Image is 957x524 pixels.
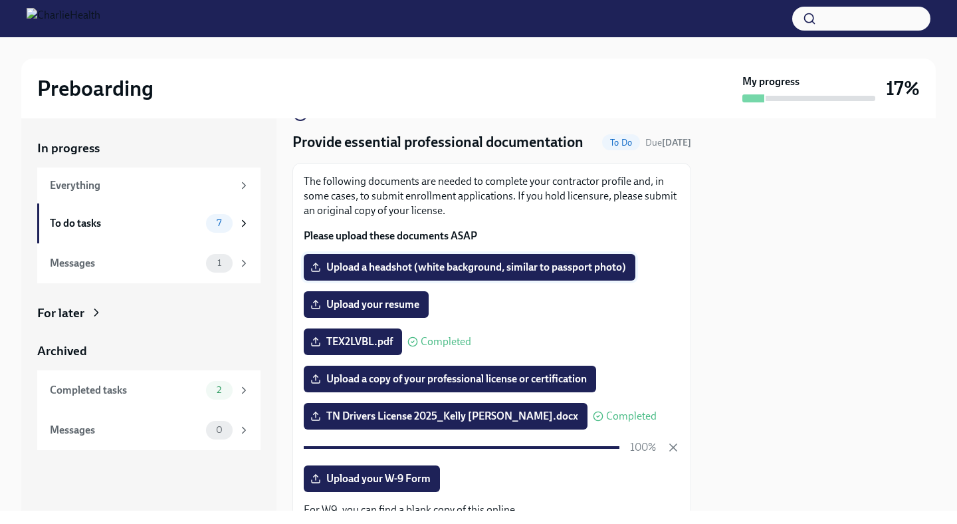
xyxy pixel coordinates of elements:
span: Upload a headshot (white background, similar to passport photo) [313,261,626,274]
span: TN Drivers License 2025_Kelly [PERSON_NAME].docx [313,410,578,423]
div: Everything [50,178,233,193]
label: Upload a copy of your professional license or certification [304,366,596,392]
a: Completed tasks2 [37,370,261,410]
div: Messages [50,423,201,438]
button: Cancel [667,441,680,454]
a: In progress [37,140,261,157]
img: CharlieHealth [27,8,100,29]
p: The following documents are needed to complete your contractor profile and, in some cases, to sub... [304,174,680,218]
a: Messages1 [37,243,261,283]
span: Upload your resume [313,298,419,311]
a: Messages0 [37,410,261,450]
span: 0 [208,425,231,435]
span: 2 [209,385,229,395]
span: August 17th, 2025 08:00 [645,136,691,149]
p: 100% [630,440,656,455]
a: Archived [37,342,261,360]
strong: My progress [742,74,799,89]
label: Upload your W-9 Form [304,465,440,492]
div: To do tasks [50,216,201,231]
span: To Do [602,138,640,148]
span: Due [645,137,691,148]
span: Completed [606,411,657,422]
h3: 17% [886,76,920,100]
div: For later [37,305,84,322]
strong: Please upload these documents ASAP [304,229,477,242]
div: Completed tasks [50,383,201,398]
label: TEX2LVBL.pdf [304,328,402,355]
strong: [DATE] [662,137,691,148]
a: To do tasks7 [37,203,261,243]
h2: Preboarding [37,75,154,102]
h4: Provide essential professional documentation [292,132,584,152]
p: For W9, you can find a blank copy of this online. [304,503,680,517]
div: Messages [50,256,201,271]
label: Upload your resume [304,291,429,318]
span: TEX2LVBL.pdf [313,335,393,348]
a: Everything [37,168,261,203]
span: 1 [209,258,229,268]
label: TN Drivers License 2025_Kelly [PERSON_NAME].docx [304,403,587,430]
span: Upload your W-9 Form [313,472,431,485]
label: Upload a headshot (white background, similar to passport photo) [304,254,635,281]
span: Upload a copy of your professional license or certification [313,372,587,386]
span: Completed [421,336,471,347]
a: For later [37,305,261,322]
span: 7 [209,218,229,228]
